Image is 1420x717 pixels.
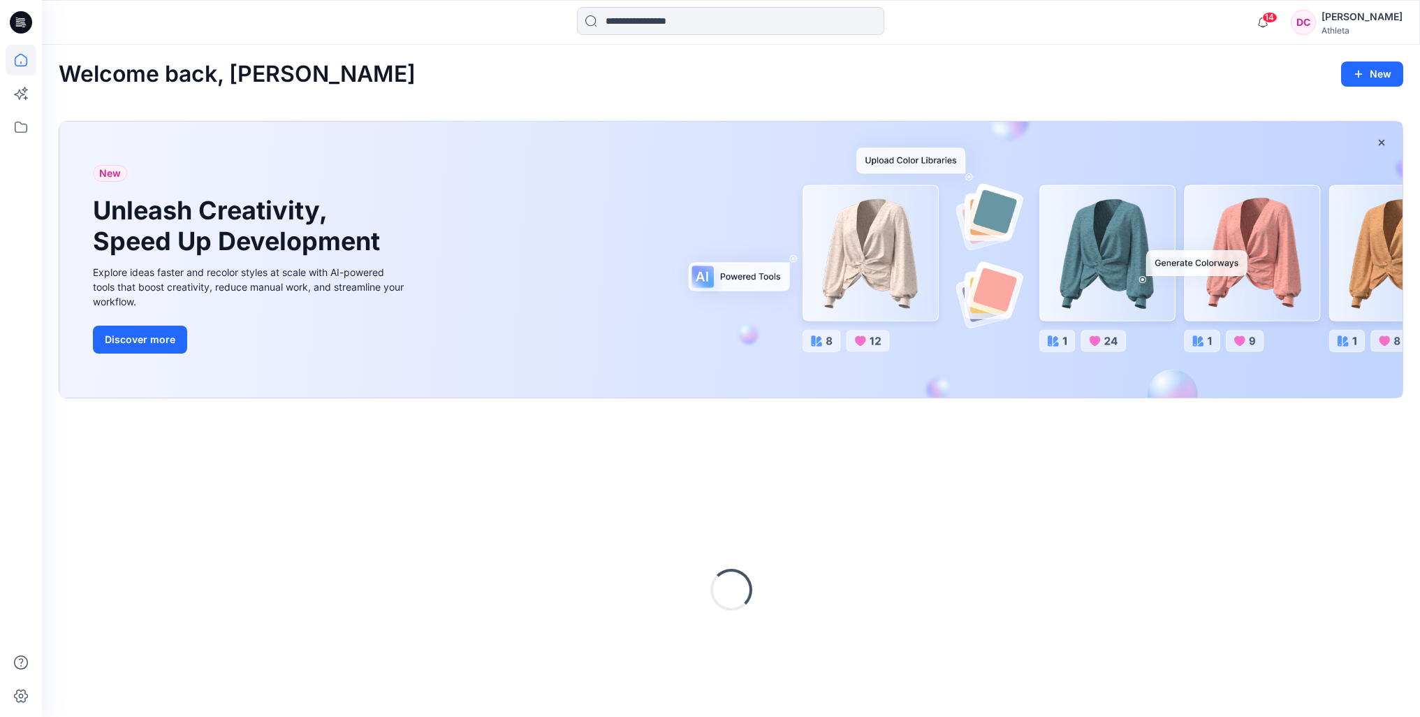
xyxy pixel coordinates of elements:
[1262,12,1278,23] span: 14
[1341,61,1403,87] button: New
[93,326,187,354] button: Discover more
[59,61,416,87] h2: Welcome back, [PERSON_NAME]
[1291,10,1316,35] div: DC
[1322,8,1403,25] div: [PERSON_NAME]
[93,326,407,354] a: Discover more
[99,165,121,182] span: New
[93,265,407,309] div: Explore ideas faster and recolor styles at scale with AI-powered tools that boost creativity, red...
[1322,25,1403,36] div: Athleta
[93,196,386,256] h1: Unleash Creativity, Speed Up Development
